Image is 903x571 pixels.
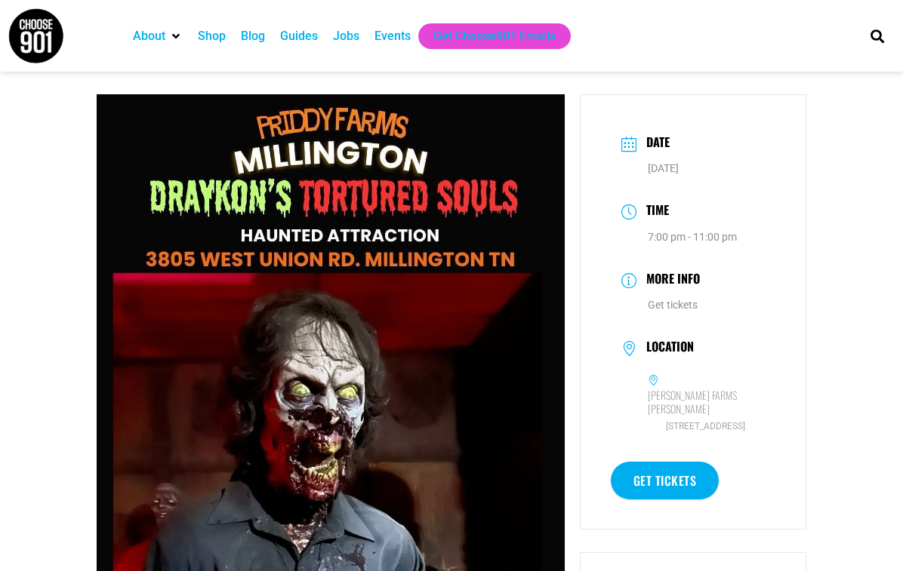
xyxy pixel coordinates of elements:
[241,27,265,45] a: Blog
[611,462,720,499] a: Get tickets
[198,27,226,45] a: Shop
[648,419,765,434] span: [STREET_ADDRESS]
[280,27,318,45] a: Guides
[639,201,669,223] h3: Time
[639,339,694,358] h3: Location
[333,27,359,45] a: Jobs
[125,23,845,49] nav: Main nav
[433,27,556,45] a: Get Choose901 Emails
[648,162,679,174] span: [DATE]
[639,133,670,155] h3: Date
[133,27,165,45] a: About
[648,231,737,243] abbr: 7:00 pm - 11:00 pm
[864,23,889,48] div: Search
[125,23,190,49] div: About
[639,269,700,291] h3: More Info
[648,299,698,311] a: Get tickets
[374,27,411,45] a: Events
[648,388,765,416] h6: [PERSON_NAME] Farms [PERSON_NAME]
